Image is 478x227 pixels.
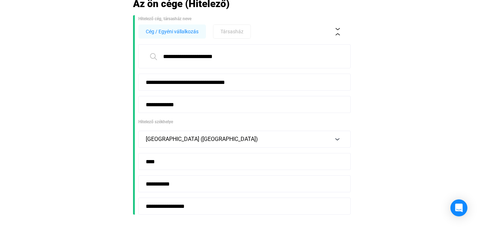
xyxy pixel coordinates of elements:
[138,131,351,148] button: [GEOGRAPHIC_DATA] ([GEOGRAPHIC_DATA])
[220,27,243,36] span: Társasház
[138,118,345,125] div: Hitelező székhelye
[146,136,258,142] span: [GEOGRAPHIC_DATA] ([GEOGRAPHIC_DATA])
[138,24,206,39] button: Cég / Egyéni vállalkozás
[334,28,341,35] img: collapse
[138,15,345,22] div: Hitelező cég, társasház neve
[450,199,467,216] div: Open Intercom Messenger
[213,24,251,39] button: Társasház
[330,24,345,39] button: collapse
[146,27,198,36] span: Cég / Egyéni vállalkozás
